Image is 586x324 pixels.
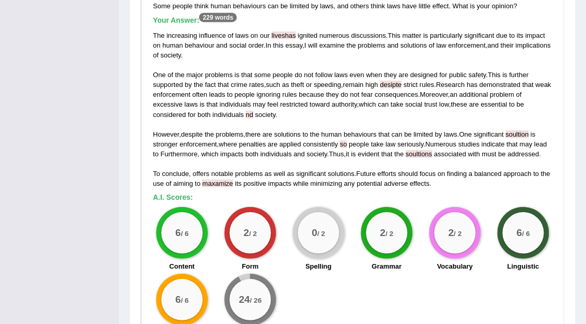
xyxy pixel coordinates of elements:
span: major [186,71,203,79]
span: that [241,71,253,79]
span: order [248,41,264,49]
span: further [509,71,529,79]
span: significant [296,170,326,178]
span: applied [279,140,301,148]
span: Moreover [420,91,448,98]
span: any [344,180,354,187]
span: excessive [153,100,182,108]
span: This [488,71,501,79]
small: / 2 [454,230,461,238]
big: 24 [239,294,250,305]
span: to [227,91,233,98]
span: efforts [377,170,396,178]
span: Possible spelling mistake found. (did you mean: solution) [505,130,529,138]
span: that [218,81,229,89]
span: of [167,71,173,79]
span: laws [235,32,249,39]
span: Possible spelling mistake found. (did you mean: Nd) [245,111,253,119]
span: fact [205,81,216,89]
span: essential [481,100,507,108]
span: some [254,71,271,79]
span: are [398,71,408,79]
span: Possible typo: you repeated a whitespace (did you mean: ) [199,150,202,158]
span: do [295,71,302,79]
sup: 229 words [199,13,237,22]
small: / 2 [249,230,257,238]
span: because [299,91,324,98]
span: law [436,41,446,49]
span: to [302,130,308,138]
span: and [487,41,499,49]
span: behaviour [184,41,214,49]
span: enforcement [179,140,217,148]
span: speeding [314,81,341,89]
span: law [385,140,396,148]
span: to [195,180,201,187]
span: is [235,71,239,79]
span: addressed [507,150,539,158]
span: seriously [397,140,423,148]
span: on [153,41,160,49]
big: 2 [380,227,385,239]
span: society [255,111,275,119]
span: individuals [220,100,251,108]
span: particularly [430,32,462,39]
span: it [346,150,349,158]
span: enforcement [448,41,485,49]
span: are [268,140,277,148]
span: effects [410,180,429,187]
span: with [468,150,480,158]
span: Possible typo: you repeated a whitespace (did you mean: ) [171,180,173,187]
span: problem [489,91,514,98]
span: aiming [173,180,193,187]
span: finding [447,170,467,178]
span: of [516,91,521,98]
b: A.I. Scores: [153,193,193,201]
span: be [516,100,523,108]
span: is [502,71,507,79]
span: consistently [303,140,338,148]
span: limited [413,130,433,138]
span: significant [473,130,503,138]
span: while [293,180,309,187]
span: impact [525,32,545,39]
span: on [251,32,258,39]
span: essay [285,41,302,49]
span: public [449,71,467,79]
span: its [235,180,241,187]
span: on [437,170,444,178]
span: solutions [328,170,354,178]
label: Linguistic [507,261,538,271]
span: and [387,41,398,49]
span: to [509,32,515,39]
span: the [346,41,356,49]
span: there [245,130,261,138]
span: is [423,32,428,39]
span: laws [444,130,457,138]
div: . . , , . . , , . . , , , . , , . , . , . , . , . . [153,31,552,189]
span: safety [468,71,486,79]
span: Possible typo: you repeated a whitespace (did you mean: ) [517,140,519,148]
span: do [341,91,348,98]
big: 0 [312,227,317,239]
span: Use a comma before ‘so’ if it connects two independent clauses (unless they are closely connected... [340,140,347,148]
span: restricted [280,100,307,108]
span: the [310,130,319,138]
span: Use a comma before ‘so’ if it connects two independent clauses (unless they are closely connected... [338,140,340,148]
span: penalties [239,140,266,148]
span: of [153,51,159,59]
span: low [439,100,449,108]
span: leads [209,91,225,98]
span: rates [249,81,264,89]
span: examine [319,41,345,49]
big: 2 [448,227,454,239]
span: high [365,81,378,89]
span: and [294,150,305,158]
span: is [199,100,204,108]
span: of [228,32,234,39]
span: trust [424,100,437,108]
span: Possible spelling mistake found. (did you mean: despite) [380,81,402,89]
span: they [326,91,339,98]
big: 6 [516,227,522,239]
span: To [153,170,160,178]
